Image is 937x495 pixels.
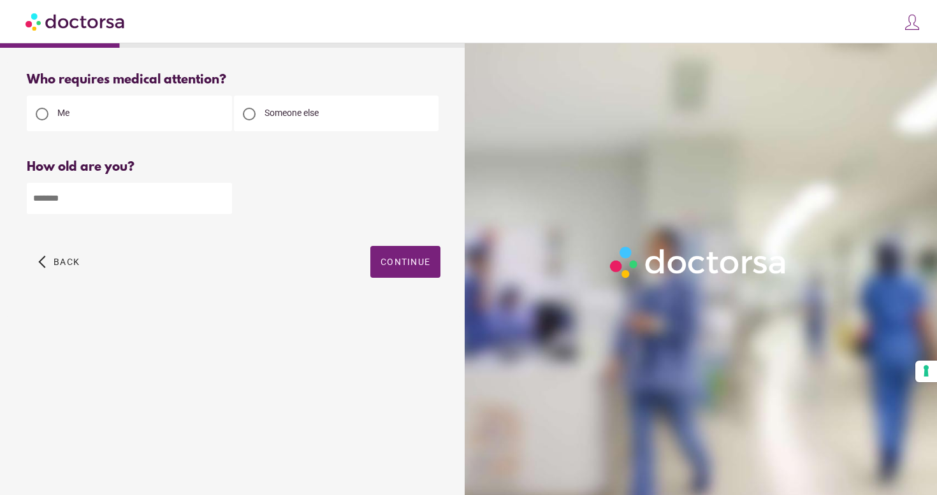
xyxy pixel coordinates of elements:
[27,160,440,175] div: How old are you?
[27,73,440,87] div: Who requires medical attention?
[381,257,430,267] span: Continue
[370,246,440,278] button: Continue
[54,257,80,267] span: Back
[57,108,69,118] span: Me
[605,241,792,283] img: Logo-Doctorsa-trans-White-partial-flat.png
[265,108,319,118] span: Someone else
[903,13,921,31] img: icons8-customer-100.png
[25,7,126,36] img: Doctorsa.com
[33,246,85,278] button: arrow_back_ios Back
[915,361,937,382] button: Your consent preferences for tracking technologies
